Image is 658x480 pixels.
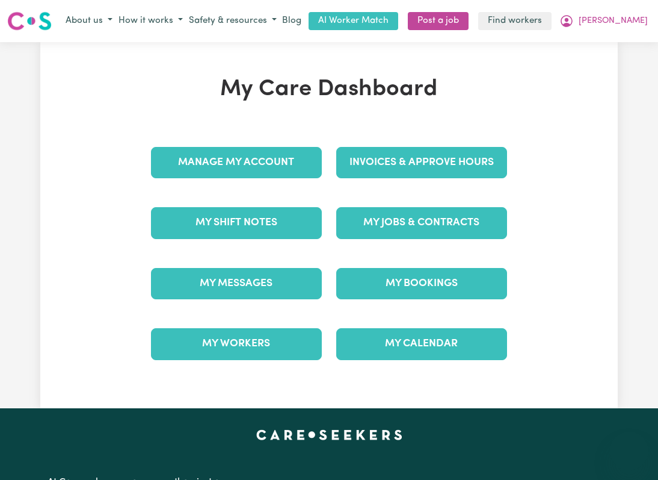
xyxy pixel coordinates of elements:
a: My Bookings [336,268,507,299]
a: My Jobs & Contracts [336,207,507,238]
button: Safety & resources [186,11,280,31]
a: My Messages [151,268,322,299]
a: AI Worker Match [309,12,398,31]
button: About us [63,11,115,31]
a: My Calendar [336,328,507,360]
iframe: Button to launch messaging window [610,432,648,470]
h1: My Care Dashboard [144,76,514,104]
button: How it works [115,11,186,31]
a: Careseekers home page [256,430,402,440]
a: Find workers [478,12,552,31]
a: Post a job [408,12,469,31]
a: Manage My Account [151,147,322,178]
a: Blog [280,12,304,31]
button: My Account [556,11,651,31]
span: [PERSON_NAME] [579,14,648,28]
a: My Workers [151,328,322,360]
a: My Shift Notes [151,207,322,238]
a: Careseekers logo [7,7,52,35]
a: Invoices & Approve Hours [336,147,507,178]
img: Careseekers logo [7,10,52,32]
